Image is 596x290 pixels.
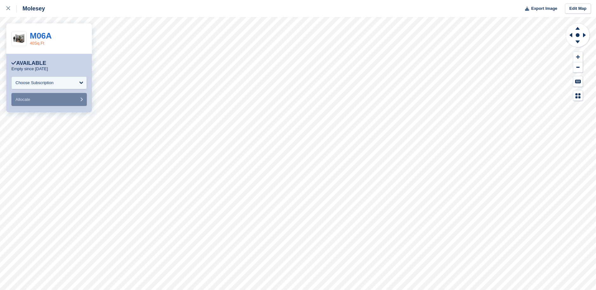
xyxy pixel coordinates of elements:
[17,5,45,12] div: Molesey
[16,80,54,86] div: Choose Subscription
[12,33,26,44] img: 40-sqft-unit.jpg
[573,62,583,73] button: Zoom Out
[573,90,583,101] button: Map Legend
[30,31,52,40] a: M06A
[531,5,557,12] span: Export Image
[16,97,30,102] span: Allocate
[30,41,44,46] a: 40Sq.Ft
[573,52,583,62] button: Zoom In
[11,93,87,106] button: Allocate
[521,3,557,14] button: Export Image
[573,76,583,87] button: Keyboard Shortcuts
[565,3,591,14] a: Edit Map
[11,66,48,71] p: Empty since [DATE]
[11,60,46,66] div: Available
